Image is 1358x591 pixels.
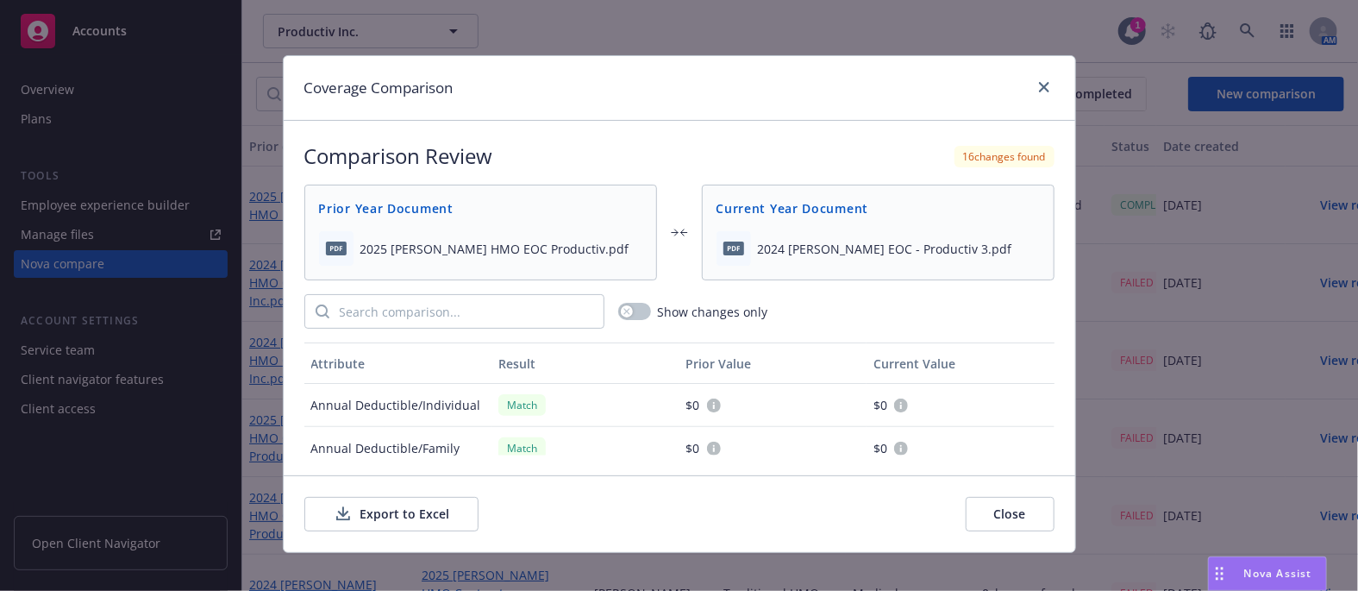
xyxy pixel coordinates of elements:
div: Annual Deductible/Individual [304,384,492,427]
h2: Comparison Review [304,141,493,171]
span: $0 [873,396,887,414]
button: Attribute [304,343,492,384]
div: Attribute [311,355,485,373]
div: Match [498,437,546,459]
span: $0 [686,439,700,457]
span: 2024 [PERSON_NAME] EOC - Productiv 3.pdf [758,240,1012,258]
h1: Coverage Comparison [304,77,454,99]
input: Search comparison... [329,295,604,328]
button: Close [966,497,1054,531]
span: $0 [686,396,700,414]
span: Prior Year Document [319,199,642,217]
button: Nova Assist [1208,556,1327,591]
svg: Search [316,305,329,318]
span: Nova Assist [1244,566,1312,581]
span: Show changes only [658,303,768,321]
div: Drag to move [1209,557,1230,590]
button: Current Value [867,343,1054,384]
a: close [1034,77,1054,97]
span: $0 [873,439,887,457]
div: 16 changes found [954,146,1054,167]
div: Result [498,355,673,373]
div: Annual Deductible/Family [304,427,492,470]
button: Prior Value [679,343,867,384]
span: Current Year Document [717,199,1040,217]
button: Result [491,343,679,384]
div: Prior Value [686,355,860,373]
span: 2025 [PERSON_NAME] HMO EOC Productiv.pdf [360,240,629,258]
div: Match [498,394,546,416]
div: Current Value [873,355,1048,373]
button: Export to Excel [304,497,479,531]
